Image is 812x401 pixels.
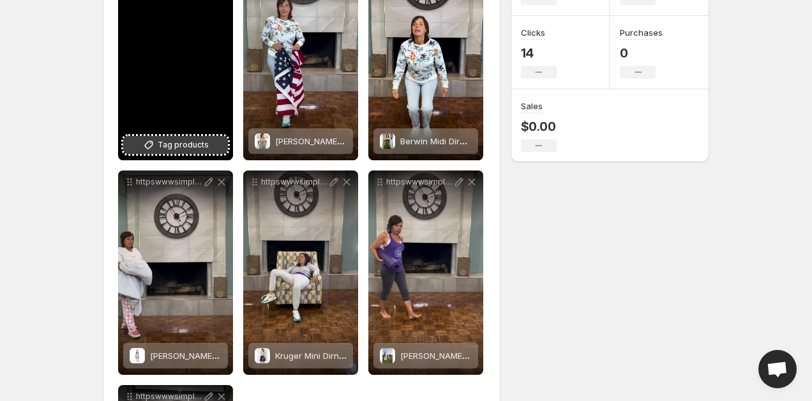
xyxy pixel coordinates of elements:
[368,170,483,375] div: httpswwwsimplygermanusaBerwin Cotton Dirndl 2pcs. 75cm "Minna" Green[PERSON_NAME] Dirndl 2pcs. 75...
[521,100,543,112] h3: Sales
[261,177,327,187] p: httpswwwsimplygermanusa
[275,136,557,146] span: [PERSON_NAME] Dirndl 2pcs. 70cm "[PERSON_NAME]" [PERSON_NAME]
[123,136,228,154] button: Tag products
[275,351,490,361] span: Kruger Mini Dirndl 2pcs. 50cm "[PERSON_NAME]" blue
[158,139,209,151] span: Tag products
[243,170,358,375] div: httpswwwsimplygermanusaKruger Mini Dirndl 2pcs. 50cm "Dena" blueKruger Mini Dirndl 2pcs. 50cm "[P...
[400,351,601,361] span: [PERSON_NAME] Dirndl 2pcs. 75cm "Minna" Green
[136,177,202,187] p: httpswwwsimplygermanusa
[386,177,453,187] p: httpswwwsimplygermanusa
[620,26,663,39] h3: Purchases
[521,119,557,134] p: $0.00
[620,45,663,61] p: 0
[521,45,557,61] p: 14
[400,136,640,146] span: Berwin Midi Dirndl 2pcs. 60cm "[PERSON_NAME]" anthracite
[150,351,363,361] span: [PERSON_NAME] Dirndl 2pcs. 70cm "Bella" blue/floral
[758,350,797,388] a: Open chat
[118,170,233,375] div: httpswwwsimplygermanusaBerwin Long Dirndl 2pcs. 70cm "Bella" blue/floral[PERSON_NAME] Dirndl 2pcs...
[521,26,545,39] h3: Clicks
